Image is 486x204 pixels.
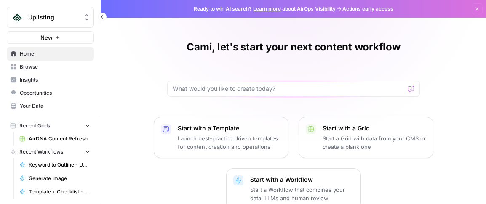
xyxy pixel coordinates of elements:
span: Recent Grids [19,122,50,130]
span: Template + Checklist - Keyword to Outline [29,188,90,196]
span: Opportunities [20,89,90,97]
a: Generate Image [16,172,94,185]
a: Opportunities [7,86,94,100]
span: Actions early access [342,5,393,13]
span: Recent Workflows [19,148,63,156]
span: New [40,33,53,42]
p: Start with a Grid [323,124,426,132]
p: Start with a Workflow [250,175,354,184]
span: Keyword to Outline - Uplisting [29,161,90,169]
button: Start with a GridStart a Grid with data from your CMS or create a blank one [299,117,433,158]
input: What would you like to create today? [173,85,404,93]
button: New [7,31,94,44]
p: Start with a Template [178,124,281,132]
p: Start a Grid with data from your CMS or create a blank one [323,134,426,151]
img: Uplisting Logo [10,10,25,25]
span: Ready to win AI search? about AirOps Visibility [194,5,336,13]
button: Start with a TemplateLaunch best-practice driven templates for content creation and operations [154,117,288,158]
span: Generate Image [29,175,90,182]
a: Home [7,47,94,61]
span: Browse [20,63,90,71]
h1: Cami, let's start your next content workflow [187,40,400,54]
span: Home [20,50,90,58]
span: Your Data [20,102,90,110]
span: Uplisting [28,13,79,21]
button: Recent Workflows [7,146,94,158]
p: Start a Workflow that combines your data, LLMs and human review [250,185,354,202]
a: Browse [7,60,94,74]
a: Keyword to Outline - Uplisting [16,158,94,172]
p: Launch best-practice driven templates for content creation and operations [178,134,281,151]
span: Insights [20,76,90,84]
a: AirDNA Content Refresh [16,132,94,146]
button: Workspace: Uplisting [7,7,94,28]
a: Template + Checklist - Keyword to Outline [16,185,94,199]
a: Learn more [253,5,281,12]
a: Your Data [7,99,94,113]
a: Insights [7,73,94,87]
span: AirDNA Content Refresh [29,135,90,143]
button: Recent Grids [7,119,94,132]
